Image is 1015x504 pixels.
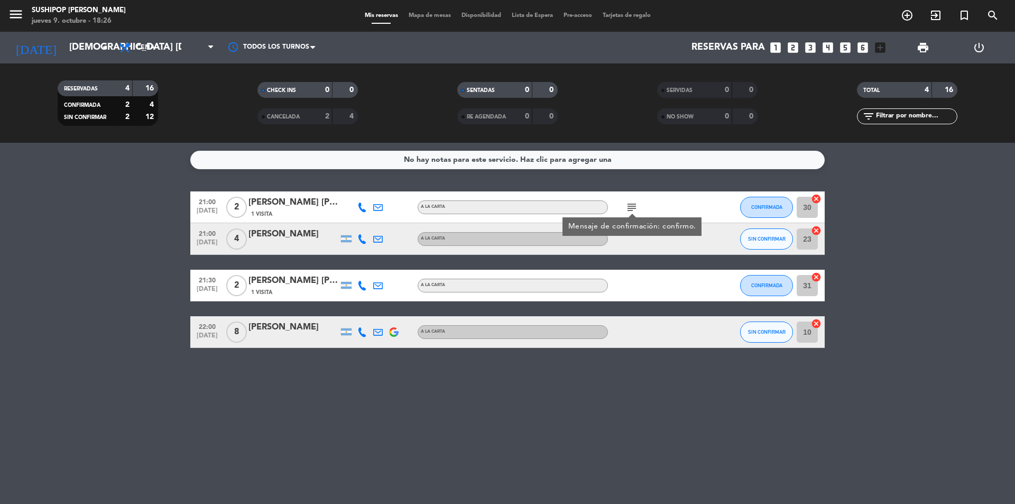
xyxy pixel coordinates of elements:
div: [PERSON_NAME] [248,227,338,241]
span: Mapa de mesas [403,13,456,19]
i: cancel [811,318,822,329]
span: [DATE] [194,207,220,219]
span: CONFIRMADA [751,282,782,288]
strong: 16 [945,86,955,94]
i: cancel [811,194,822,204]
span: A LA CARTA [421,236,445,241]
span: 1 Visita [251,288,272,297]
span: [DATE] [194,239,220,251]
div: Sushipop [PERSON_NAME] [32,5,126,16]
strong: 4 [925,86,929,94]
span: Disponibilidad [456,13,506,19]
strong: 0 [349,86,356,94]
i: add_box [873,41,887,54]
span: 1 Visita [251,210,272,218]
span: Mis reservas [359,13,403,19]
i: exit_to_app [929,9,942,22]
div: jueves 9. octubre - 18:26 [32,16,126,26]
i: search [986,9,999,22]
button: CONFIRMADA [740,197,793,218]
i: looks_3 [804,41,817,54]
span: 22:00 [194,320,220,332]
strong: 0 [549,113,556,120]
strong: 0 [749,113,755,120]
span: print [917,41,929,54]
span: 21:00 [194,227,220,239]
span: RE AGENDADA [467,114,506,120]
span: [DATE] [194,332,220,344]
strong: 0 [725,86,729,94]
span: A LA CARTA [421,205,445,209]
span: SIN CONFIRMAR [64,115,106,120]
div: Mensaje de confirmación: confirmo. [568,221,696,232]
span: SIN CONFIRMAR [748,236,786,242]
div: [PERSON_NAME] [PERSON_NAME] [248,274,338,288]
i: filter_list [862,110,875,123]
i: cancel [811,225,822,236]
span: CANCELADA [267,114,300,120]
span: CONFIRMADA [751,204,782,210]
div: [PERSON_NAME] [PERSON_NAME] lohidoy [248,196,338,209]
span: CONFIRMADA [64,103,100,108]
i: looks_6 [856,41,870,54]
strong: 0 [725,113,729,120]
span: 21:30 [194,273,220,286]
span: NO SHOW [667,114,694,120]
span: 21:00 [194,195,220,207]
i: looks_5 [838,41,852,54]
span: TOTAL [863,88,880,93]
strong: 0 [549,86,556,94]
strong: 0 [525,86,529,94]
i: add_circle_outline [901,9,914,22]
span: CHECK INS [267,88,296,93]
strong: 0 [325,86,329,94]
strong: 2 [125,113,130,121]
i: looks_two [786,41,800,54]
i: power_settings_new [973,41,985,54]
input: Filtrar por nombre... [875,111,957,122]
strong: 4 [150,101,156,108]
span: A LA CARTA [421,329,445,334]
button: SIN CONFIRMAR [740,228,793,250]
i: looks_4 [821,41,835,54]
i: arrow_drop_down [98,41,111,54]
strong: 4 [125,85,130,92]
div: LOG OUT [951,32,1007,63]
strong: 2 [125,101,130,108]
i: menu [8,6,24,22]
span: Lista de Espera [506,13,558,19]
span: Reservas para [691,42,765,53]
i: turned_in_not [958,9,971,22]
span: Cena [136,44,155,51]
i: [DATE] [8,36,64,59]
span: [DATE] [194,286,220,298]
span: 2 [226,275,247,296]
span: A LA CARTA [421,283,445,287]
i: cancel [811,272,822,282]
span: Pre-acceso [558,13,597,19]
div: No hay notas para este servicio. Haz clic para agregar una [404,154,612,166]
span: SENTADAS [467,88,495,93]
img: google-logo.png [389,327,399,337]
div: [PERSON_NAME] [248,320,338,334]
span: SERVIDAS [667,88,693,93]
button: CONFIRMADA [740,275,793,296]
span: RESERVADAS [64,86,98,91]
strong: 0 [525,113,529,120]
button: SIN CONFIRMAR [740,322,793,343]
button: menu [8,6,24,26]
strong: 0 [749,86,755,94]
span: 2 [226,197,247,218]
span: 4 [226,228,247,250]
strong: 2 [325,113,329,120]
i: subject [625,201,638,214]
strong: 12 [145,113,156,121]
span: 8 [226,322,247,343]
span: Tarjetas de regalo [597,13,656,19]
span: SIN CONFIRMAR [748,329,786,335]
strong: 4 [349,113,356,120]
i: looks_one [769,41,782,54]
strong: 16 [145,85,156,92]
